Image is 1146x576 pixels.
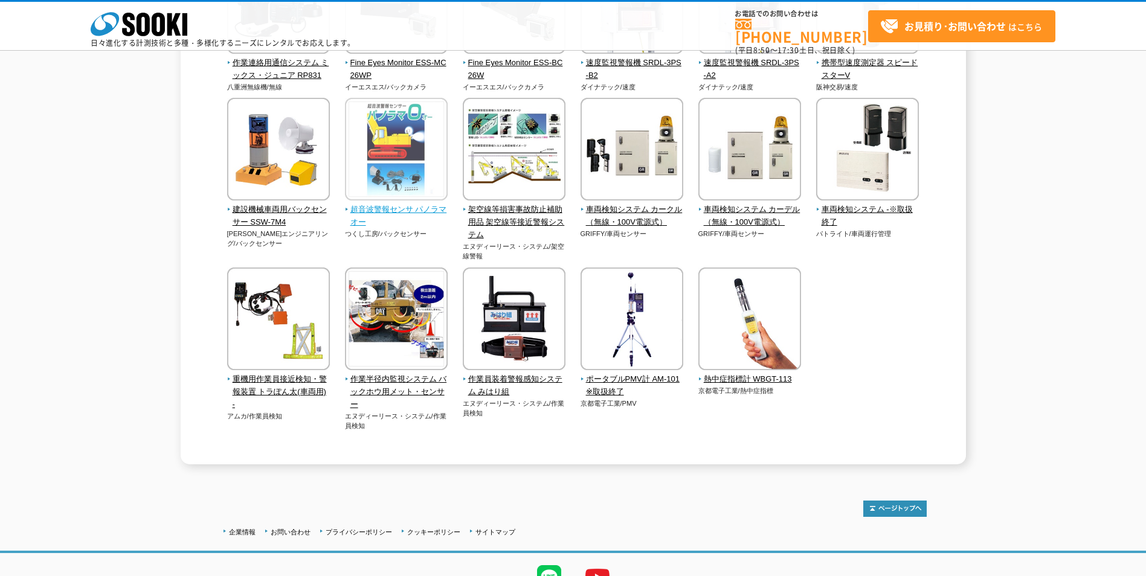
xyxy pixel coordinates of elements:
[698,229,802,239] p: GRIFFY/車両センサー
[698,362,802,386] a: 熱中症指標計 WBGT-113
[227,98,330,203] img: 建設機械車両用バックセンサー SSW-7M4
[345,192,448,228] a: 超音波警報センサ パノラマオー
[816,203,919,229] span: 車両検知システム -※取扱終了
[581,82,684,92] p: ダイナテック/速度
[868,10,1055,42] a: お見積り･お問い合わせはこちら
[581,362,684,398] a: ポータブルPMV計 AM-101※取扱終了
[475,528,515,536] a: サイトマップ
[227,229,330,249] p: [PERSON_NAME]エンジニアリング/バックセンサー
[463,57,566,82] span: Fine Eyes Monitor ESS-BC26W
[753,45,770,56] span: 8:50
[345,98,448,203] img: 超音波警報センサ パノラマオー
[777,45,799,56] span: 17:30
[345,82,448,92] p: イーエスエス/バックカメラ
[345,373,448,411] span: 作業半径内監視システム バックホウ用メット・センサー
[816,98,919,203] img: 車両検知システム -※取扱終了
[345,411,448,431] p: エヌディーリース・システム/作業員検知
[816,192,919,228] a: 車両検知システム -※取扱終了
[227,267,330,373] img: 重機用作業員接近検知・警報装置 トラぽん太(車両用) -
[227,192,330,228] a: 建設機械車両用バックセンサー SSW-7M4
[581,373,684,398] span: ポータブルPMV計 AM-101※取扱終了
[345,229,448,239] p: つくし工房/バックセンサー
[345,362,448,411] a: 作業半径内監視システム バックホウ用メット・センサー
[227,373,330,411] span: 重機用作業員接近検知・警報装置 トラぽん太(車両用) -
[463,267,565,373] img: 作業員装着警報感知システム みはり組
[463,242,566,261] p: エヌディーリース・システム/架空線警報
[229,528,256,536] a: 企業情報
[581,98,683,203] img: 車両検知システム カークル（無線・100V電源式）
[816,82,919,92] p: 阪神交易/速度
[407,528,460,536] a: クッキーポリシー
[581,267,683,373] img: ポータブルPMV計 AM-101※取扱終了
[326,528,392,536] a: プライバシーポリシー
[463,203,566,241] span: 架空線等損害事故防止補助用品 架空線等接近警報システム
[735,19,868,43] a: [PHONE_NUMBER]
[227,362,330,411] a: 重機用作業員接近検知・警報装置 トラぽん太(車両用) -
[227,45,330,82] a: 作業連絡用通信システム ミックス・ジュニア RP831
[345,267,448,373] img: 作業半径内監視システム バックホウ用メット・センサー
[816,45,919,82] a: 携帯型速度測定器 スピードスターV
[735,45,855,56] span: (平日 ～ 土日、祝日除く)
[345,45,448,82] a: Fine Eyes Monitor ESS-MC26WP
[581,203,684,229] span: 車両検知システム カークル（無線・100V電源式）
[863,501,927,517] img: トップページへ
[581,398,684,409] p: 京都電子工業/PMV
[91,39,355,46] p: 日々進化する計測技術と多種・多様化するニーズにレンタルでお応えします。
[904,19,1006,33] strong: お見積り･お問い合わせ
[581,229,684,239] p: GRIFFY/車両センサー
[463,192,566,241] a: 架空線等損害事故防止補助用品 架空線等接近警報システム
[463,373,566,398] span: 作業員装着警報感知システム みはり組
[698,203,802,229] span: 車両検知システム カーデル（無線・100V電源式）
[735,10,868,18] span: お電話でのお問い合わせは
[227,411,330,421] p: アムカ/作業員検知
[271,528,311,536] a: お問い合わせ
[227,57,330,82] span: 作業連絡用通信システム ミックス・ジュニア RP831
[345,203,448,229] span: 超音波警報センサ パノラマオー
[816,229,919,239] p: パトライト/車両運行管理
[463,398,566,418] p: エヌディーリース・システム/作業員検知
[581,45,684,82] a: 速度監視警報機 SRDL-3PS-B2
[698,386,802,396] p: 京都電子工業/熱中症指標
[463,82,566,92] p: イーエスエス/バックカメラ
[463,98,565,203] img: 架空線等損害事故防止補助用品 架空線等接近警報システム
[345,57,448,82] span: Fine Eyes Monitor ESS-MC26WP
[880,18,1042,36] span: はこちら
[581,192,684,228] a: 車両検知システム カークル（無線・100V電源式）
[227,203,330,229] span: 建設機械車両用バックセンサー SSW-7M4
[698,192,802,228] a: 車両検知システム カーデル（無線・100V電源式）
[227,82,330,92] p: 八重洲無線機/無線
[698,98,801,203] img: 車両検知システム カーデル（無線・100V電源式）
[581,57,684,82] span: 速度監視警報機 SRDL-3PS-B2
[698,45,802,82] a: 速度監視警報機 SRDL-3PS-A2
[698,373,802,386] span: 熱中症指標計 WBGT-113
[698,57,802,82] span: 速度監視警報機 SRDL-3PS-A2
[463,362,566,398] a: 作業員装着警報感知システム みはり組
[463,45,566,82] a: Fine Eyes Monitor ESS-BC26W
[816,57,919,82] span: 携帯型速度測定器 スピードスターV
[698,82,802,92] p: ダイナテック/速度
[698,267,801,373] img: 熱中症指標計 WBGT-113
